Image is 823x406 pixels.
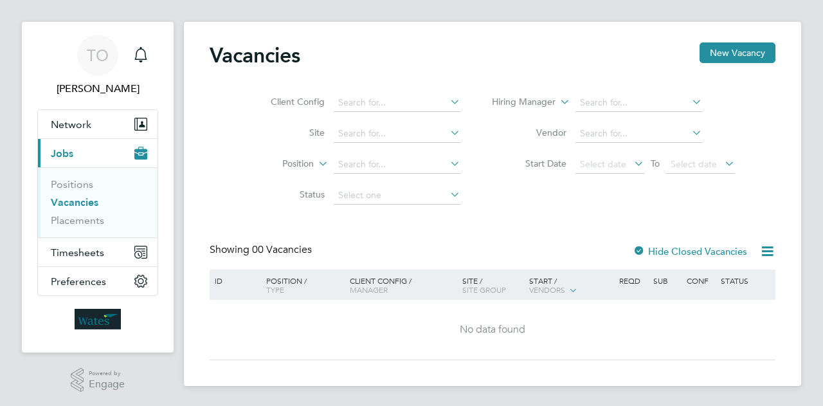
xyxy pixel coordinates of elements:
div: Position / [257,270,347,300]
input: Select one [334,187,460,205]
div: Reqd [616,270,649,291]
input: Search for... [334,125,460,143]
span: Engage [89,379,125,390]
nav: Main navigation [22,22,174,353]
span: Timesheets [51,246,104,259]
div: Status [718,270,773,291]
button: New Vacancy [700,42,775,63]
span: Select date [671,158,717,170]
a: Vacancies [51,196,98,208]
img: wates-logo-retina.png [75,309,121,329]
span: Preferences [51,275,106,288]
span: 00 Vacancies [252,243,312,256]
input: Search for... [334,156,460,174]
div: ID [212,270,257,291]
label: Hide Closed Vacancies [633,245,747,257]
input: Search for... [334,94,460,112]
a: TO[PERSON_NAME] [37,35,158,97]
label: Site [251,127,325,138]
label: Status [251,189,325,200]
span: Network [51,118,91,131]
div: Conf [683,270,717,291]
label: Hiring Manager [482,96,556,109]
label: Position [240,158,314,171]
button: Network [38,110,158,138]
span: Jobs [51,147,73,160]
div: No data found [212,323,773,337]
input: Search for... [575,94,702,112]
label: Client Config [251,96,325,107]
span: Select date [580,158,626,170]
input: Search for... [575,125,702,143]
div: Start / [526,270,616,302]
button: Timesheets [38,238,158,266]
span: Powered by [89,368,125,379]
span: Site Group [462,284,506,295]
div: Jobs [38,167,158,237]
button: Jobs [38,139,158,167]
a: Go to home page [37,309,158,329]
label: Start Date [493,158,566,169]
a: Placements [51,214,104,226]
div: Client Config / [347,270,459,300]
div: Showing [210,243,314,257]
span: Tyran Oscislawski [37,81,158,97]
span: Vendors [529,284,565,295]
button: Preferences [38,267,158,295]
span: Type [266,284,284,295]
a: Powered byEngage [71,368,125,392]
div: Sub [650,270,683,291]
span: TO [87,47,109,64]
span: Manager [350,284,388,295]
a: Positions [51,178,93,190]
label: Vendor [493,127,566,138]
h2: Vacancies [210,42,300,68]
span: To [647,155,664,172]
div: Site / [459,270,527,300]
